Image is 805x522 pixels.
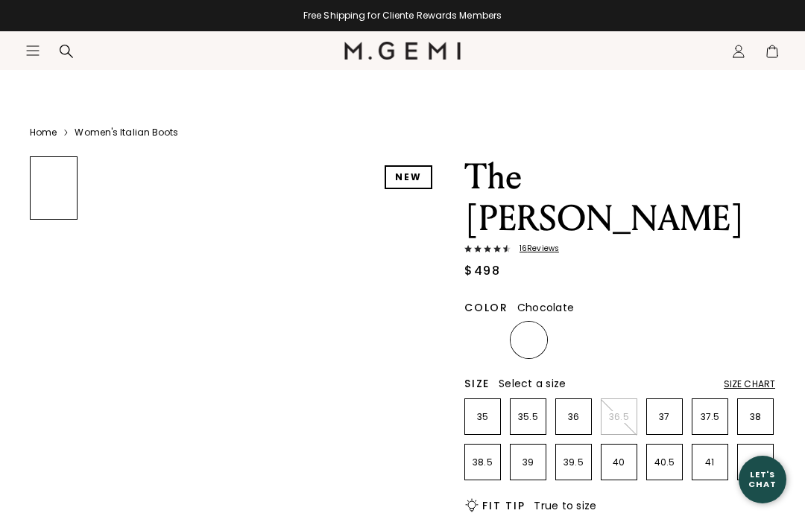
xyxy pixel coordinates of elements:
h2: Fit Tip [482,500,525,512]
p: 38.5 [465,456,500,468]
span: True to size [534,498,596,513]
img: M.Gemi [344,42,461,60]
img: Leopard [558,323,591,357]
a: Home [30,127,57,139]
div: Size Chart [724,378,775,390]
div: $498 [464,262,500,280]
p: 35 [465,411,500,423]
p: 36 [556,411,591,423]
img: The Delfina [31,365,77,427]
img: The Delfina [31,226,77,288]
p: 36.5 [602,411,637,423]
p: 37 [647,411,682,423]
h2: Size [464,378,490,389]
p: 35.5 [511,411,546,423]
p: 39.5 [556,456,591,468]
a: 16Reviews [464,244,775,256]
p: 39 [511,456,546,468]
span: Chocolate [517,300,574,315]
div: Let's Chat [739,470,786,488]
div: NEW [385,165,432,189]
button: Open site menu [25,43,40,58]
img: Black [467,323,500,357]
p: 40.5 [647,456,682,468]
p: 41 [692,456,727,468]
p: 42 [738,456,773,468]
a: Women's Italian Boots [75,127,178,139]
span: Select a size [499,376,566,391]
p: 37.5 [692,411,727,423]
h1: The [PERSON_NAME] [464,156,775,240]
p: 38 [738,411,773,423]
p: 40 [602,456,637,468]
h2: Color [464,302,508,313]
span: 16 Review s [511,244,559,253]
img: The Delfina [31,434,77,496]
img: Chocolate [512,323,546,357]
img: The Delfina [31,296,77,357]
